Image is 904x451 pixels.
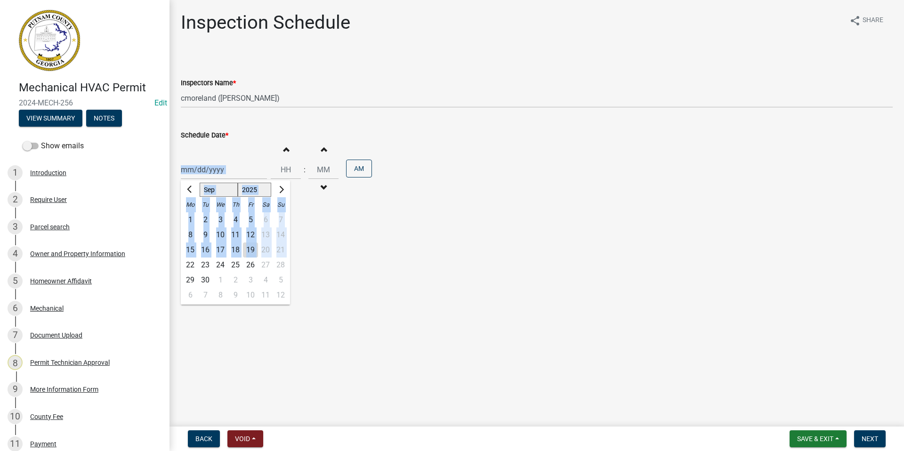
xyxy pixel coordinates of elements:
[8,409,23,424] div: 10
[228,258,243,273] div: Thursday, September 25, 2025
[198,242,213,258] div: Tuesday, September 16, 2025
[183,212,198,227] div: Monday, September 1, 2025
[271,160,301,179] input: Hours
[213,227,228,242] div: 10
[188,430,220,447] button: Back
[243,242,258,258] div: 19
[183,242,198,258] div: 15
[198,258,213,273] div: 23
[227,430,263,447] button: Void
[181,80,236,87] label: Inspectors Name
[228,227,243,242] div: Thursday, September 11, 2025
[213,258,228,273] div: 24
[185,182,196,197] button: Previous month
[243,273,258,288] div: 3
[154,98,167,107] a: Edit
[228,212,243,227] div: Thursday, September 4, 2025
[8,219,23,234] div: 3
[862,435,878,443] span: Next
[198,227,213,242] div: 9
[198,197,213,212] div: Tu
[228,227,243,242] div: 11
[19,10,80,71] img: Putnam County, Georgia
[200,183,238,197] select: Select month
[198,227,213,242] div: Tuesday, September 9, 2025
[213,288,228,303] div: Wednesday, October 8, 2025
[23,140,84,152] label: Show emails
[181,132,228,139] label: Schedule Date
[198,273,213,288] div: 30
[213,212,228,227] div: 3
[183,227,198,242] div: 8
[183,273,198,288] div: Monday, September 29, 2025
[243,288,258,303] div: Friday, October 10, 2025
[183,288,198,303] div: 6
[19,98,151,107] span: 2024-MECH-256
[19,81,162,95] h4: Mechanical HVAC Permit
[235,435,250,443] span: Void
[181,160,267,179] input: mm/dd/yyyy
[19,110,82,127] button: View Summary
[243,258,258,273] div: 26
[30,169,66,176] div: Introduction
[854,430,886,447] button: Next
[228,288,243,303] div: Thursday, October 9, 2025
[198,212,213,227] div: Tuesday, September 2, 2025
[228,242,243,258] div: Thursday, September 18, 2025
[30,250,125,257] div: Owner and Property Information
[228,273,243,288] div: 2
[228,273,243,288] div: Thursday, October 2, 2025
[8,192,23,207] div: 2
[19,115,82,122] wm-modal-confirm: Summary
[198,288,213,303] div: 7
[195,435,212,443] span: Back
[849,15,861,26] i: share
[275,182,286,197] button: Next month
[243,212,258,227] div: Friday, September 5, 2025
[183,242,198,258] div: Monday, September 15, 2025
[198,212,213,227] div: 2
[183,258,198,273] div: 22
[8,246,23,261] div: 4
[243,197,258,212] div: Fr
[346,160,372,177] button: AM
[213,258,228,273] div: Wednesday, September 24, 2025
[30,386,98,393] div: More Information Form
[198,242,213,258] div: 16
[243,227,258,242] div: 12
[8,301,23,316] div: 6
[30,278,92,284] div: Homeowner Affidavit
[258,197,273,212] div: Sa
[8,328,23,343] div: 7
[30,224,70,230] div: Parcel search
[154,98,167,107] wm-modal-confirm: Edit Application Number
[8,382,23,397] div: 9
[198,258,213,273] div: Tuesday, September 23, 2025
[243,273,258,288] div: Friday, October 3, 2025
[273,197,288,212] div: Su
[213,212,228,227] div: Wednesday, September 3, 2025
[183,197,198,212] div: Mo
[86,110,122,127] button: Notes
[228,258,243,273] div: 25
[183,273,198,288] div: 29
[228,242,243,258] div: 18
[238,183,272,197] select: Select year
[842,11,891,30] button: shareShare
[308,160,339,179] input: Minutes
[213,227,228,242] div: Wednesday, September 10, 2025
[790,430,847,447] button: Save & Exit
[863,15,883,26] span: Share
[30,196,67,203] div: Require User
[30,441,56,447] div: Payment
[228,197,243,212] div: Th
[213,273,228,288] div: Wednesday, October 1, 2025
[228,288,243,303] div: 9
[183,212,198,227] div: 1
[243,242,258,258] div: Friday, September 19, 2025
[243,288,258,303] div: 10
[797,435,833,443] span: Save & Exit
[181,11,350,34] h1: Inspection Schedule
[213,242,228,258] div: Wednesday, September 17, 2025
[301,164,308,176] div: :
